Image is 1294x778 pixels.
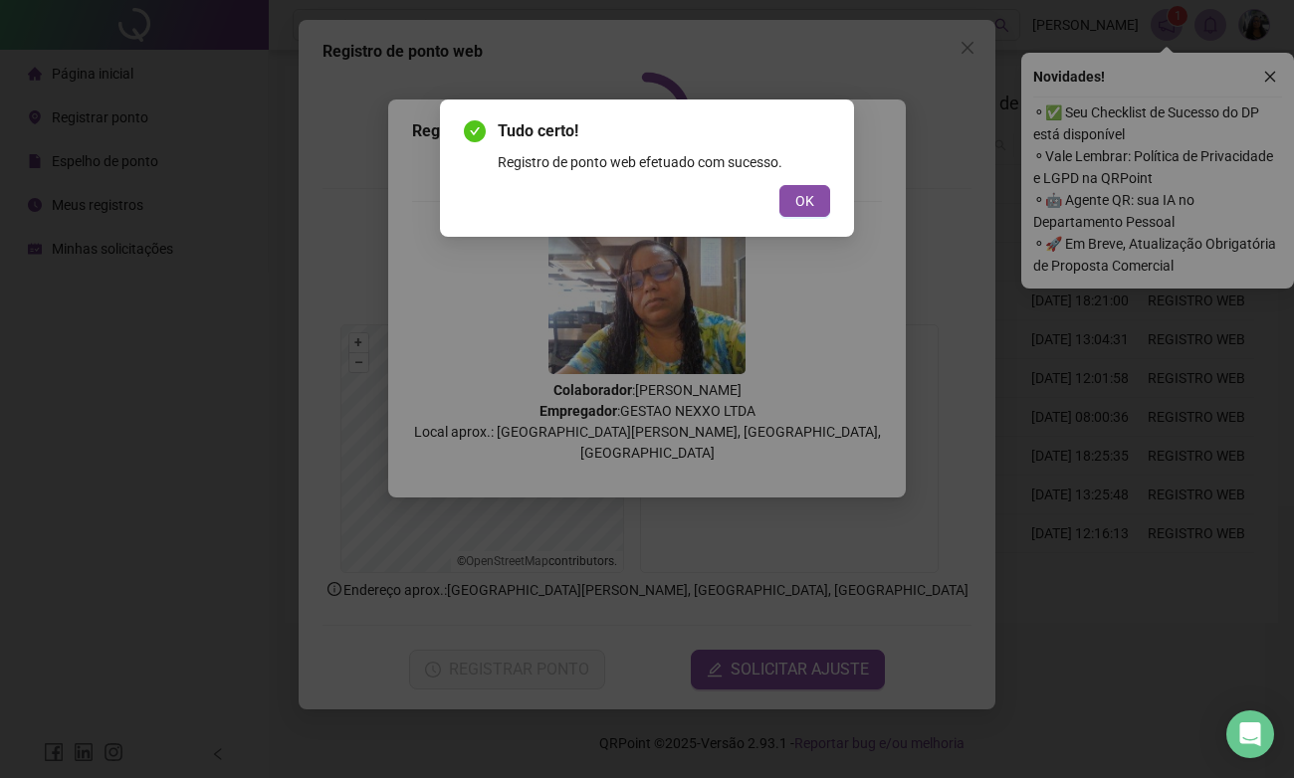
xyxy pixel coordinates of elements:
[795,190,814,212] span: OK
[779,185,830,217] button: OK
[1226,710,1274,758] div: Open Intercom Messenger
[498,151,830,173] div: Registro de ponto web efetuado com sucesso.
[464,120,486,142] span: check-circle
[498,119,830,143] span: Tudo certo!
